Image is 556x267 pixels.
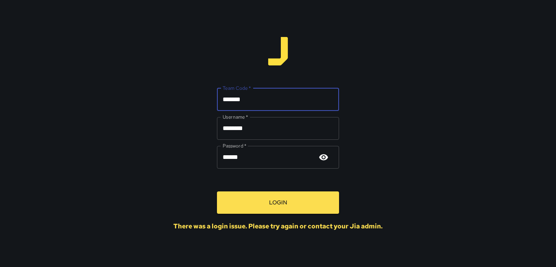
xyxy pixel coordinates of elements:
label: Username [223,113,248,120]
button: Login [217,191,339,214]
label: Password [223,142,246,149]
label: Team Code [223,85,251,91]
div: There was a login issue. Please try again or contact your Jia admin. [173,222,383,230]
img: logo [264,37,292,65]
